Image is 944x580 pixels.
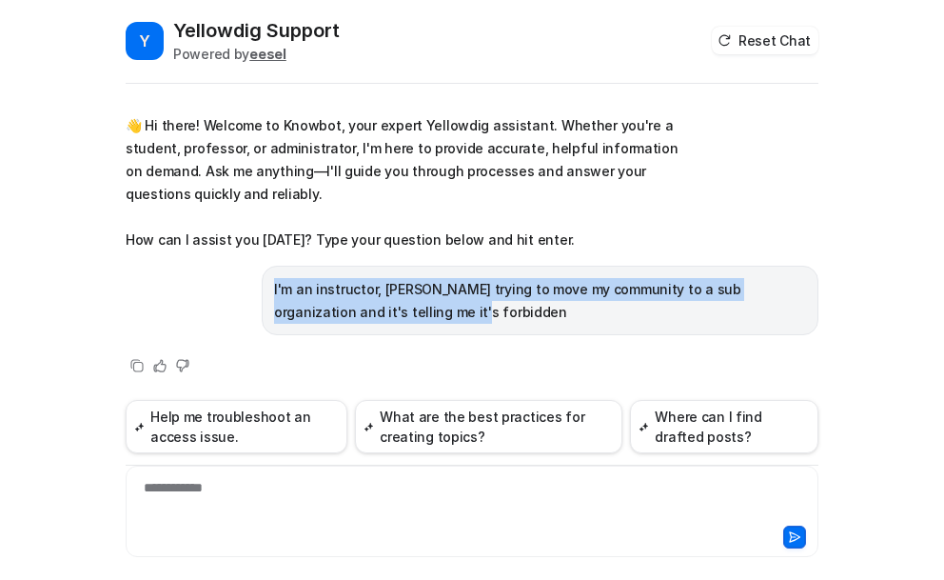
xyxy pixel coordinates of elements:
button: Where can I find drafted posts? [630,400,818,453]
p: 👋 Hi there! Welcome to Knowbot, your expert Yellowdig assistant. Whether you're a student, profes... [126,114,682,251]
button: Help me troubleshoot an access issue. [126,400,347,453]
div: Powered by [173,44,340,64]
p: I'm an instructor, [PERSON_NAME] trying to move my community to a sub organization and it's telli... [274,278,806,324]
span: Y [126,22,164,60]
button: Reset Chat [712,27,818,54]
button: What are the best practices for creating topics? [355,400,622,453]
b: eesel [249,46,286,62]
h2: Yellowdig Support [173,17,340,44]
